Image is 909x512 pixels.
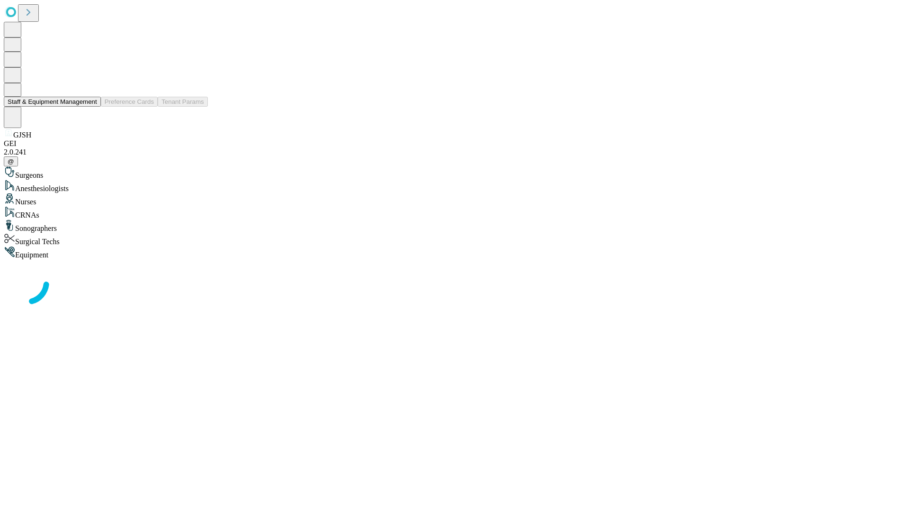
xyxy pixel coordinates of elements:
[4,156,18,166] button: @
[101,97,158,107] button: Preference Cards
[4,148,905,156] div: 2.0.241
[4,233,905,246] div: Surgical Techs
[4,97,101,107] button: Staff & Equipment Management
[4,219,905,233] div: Sonographers
[158,97,208,107] button: Tenant Params
[4,206,905,219] div: CRNAs
[4,139,905,148] div: GEI
[13,131,31,139] span: GJSH
[4,166,905,180] div: Surgeons
[4,193,905,206] div: Nurses
[4,180,905,193] div: Anesthesiologists
[8,158,14,165] span: @
[4,246,905,259] div: Equipment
